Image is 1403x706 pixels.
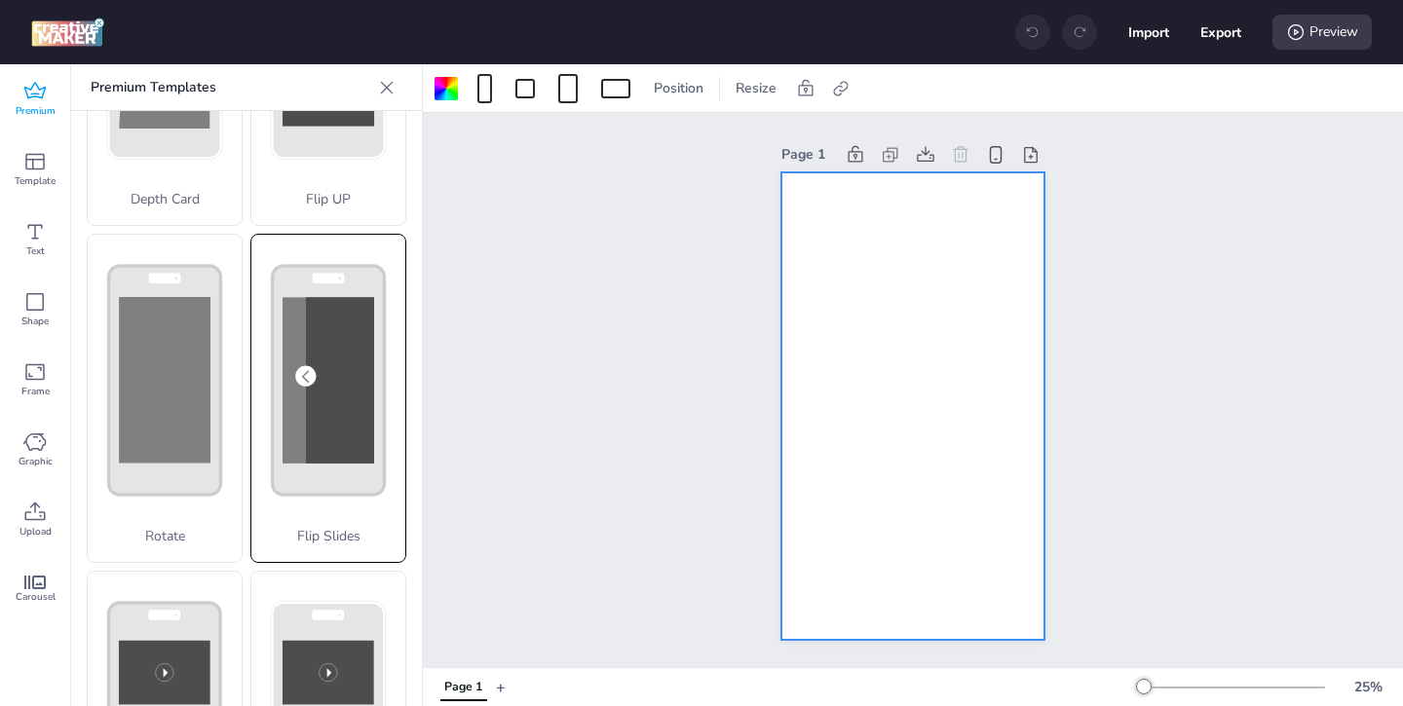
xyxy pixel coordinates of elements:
div: Page 1 [444,679,482,696]
div: Page 1 [781,144,834,165]
p: Flip UP [251,189,405,209]
span: Graphic [19,454,53,469]
div: 25 % [1345,677,1391,697]
span: Upload [19,524,52,539]
span: Carousel [16,589,56,605]
span: Position [650,78,707,98]
span: Resize [732,78,780,98]
span: Premium [16,103,56,119]
button: Export [1200,12,1241,53]
span: Shape [21,314,49,329]
div: Tabs [431,670,496,704]
p: Rotate [88,526,242,546]
span: Template [15,173,56,189]
button: Import [1128,12,1169,53]
button: + [496,670,506,704]
p: Flip Slides [251,526,405,546]
p: Depth Card [88,189,242,209]
p: Premium Templates [91,64,371,111]
img: logo Creative Maker [31,18,104,47]
span: Text [26,243,45,259]
span: Frame [21,384,50,399]
div: Preview [1272,15,1372,50]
